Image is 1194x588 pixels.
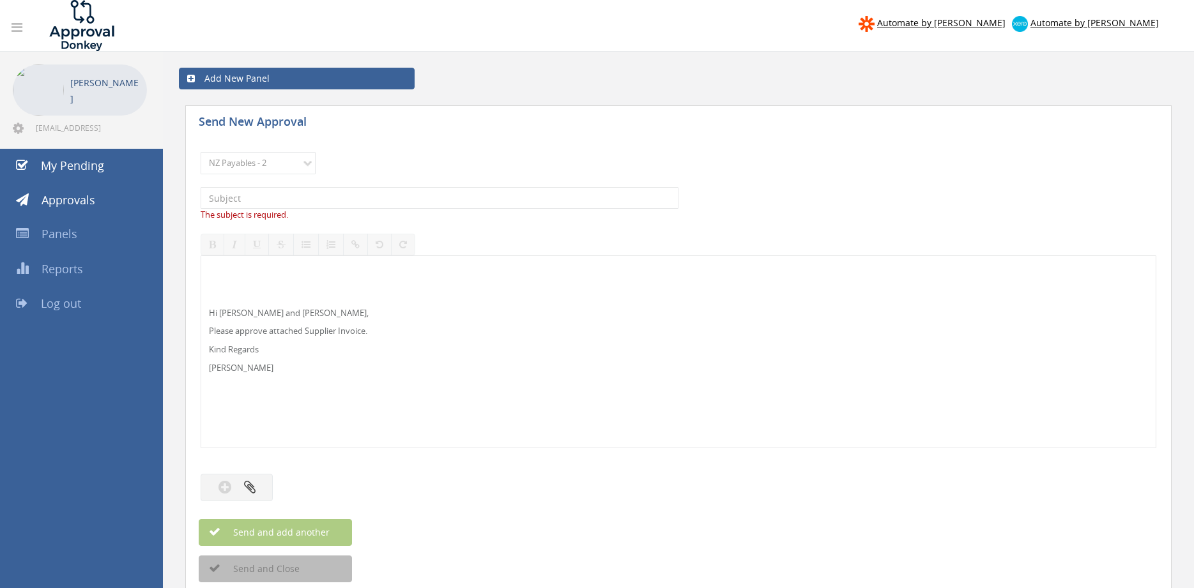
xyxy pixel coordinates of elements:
img: xero-logo.png [1012,16,1028,32]
span: My Pending [41,158,104,173]
button: Unordered List [293,234,319,255]
span: Panels [42,226,77,241]
button: Italic [224,234,245,255]
button: Ordered List [318,234,344,255]
p: [PERSON_NAME] [70,75,141,107]
p: Hi [PERSON_NAME] and [PERSON_NAME], [209,307,1148,319]
button: Redo [391,234,415,255]
p: [PERSON_NAME] [209,362,1148,374]
a: Add New Panel [179,68,415,89]
button: Bold [201,234,224,255]
span: Automate by [PERSON_NAME] [877,17,1006,29]
span: Reports [42,261,83,276]
input: Subject [201,187,678,209]
button: Send and add another [199,519,352,546]
span: [EMAIL_ADDRESS][DOMAIN_NAME] [36,123,144,133]
span: Automate by [PERSON_NAME] [1030,17,1159,29]
button: Insert / edit link [343,234,368,255]
span: Approvals [42,192,95,207]
span: Log out [41,296,81,311]
button: Underline [245,234,269,255]
button: Undo [367,234,392,255]
p: Kind Regards [209,343,1148,356]
button: Strikethrough [268,234,294,255]
span: Send and add another [206,526,330,538]
p: Please approve attached Supplier Invoice. [209,325,1148,337]
h5: Send New Approval [199,116,422,132]
div: The subject is required. [201,209,1156,221]
img: zapier-logomark.png [859,16,875,32]
button: Send and Close [199,555,352,582]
